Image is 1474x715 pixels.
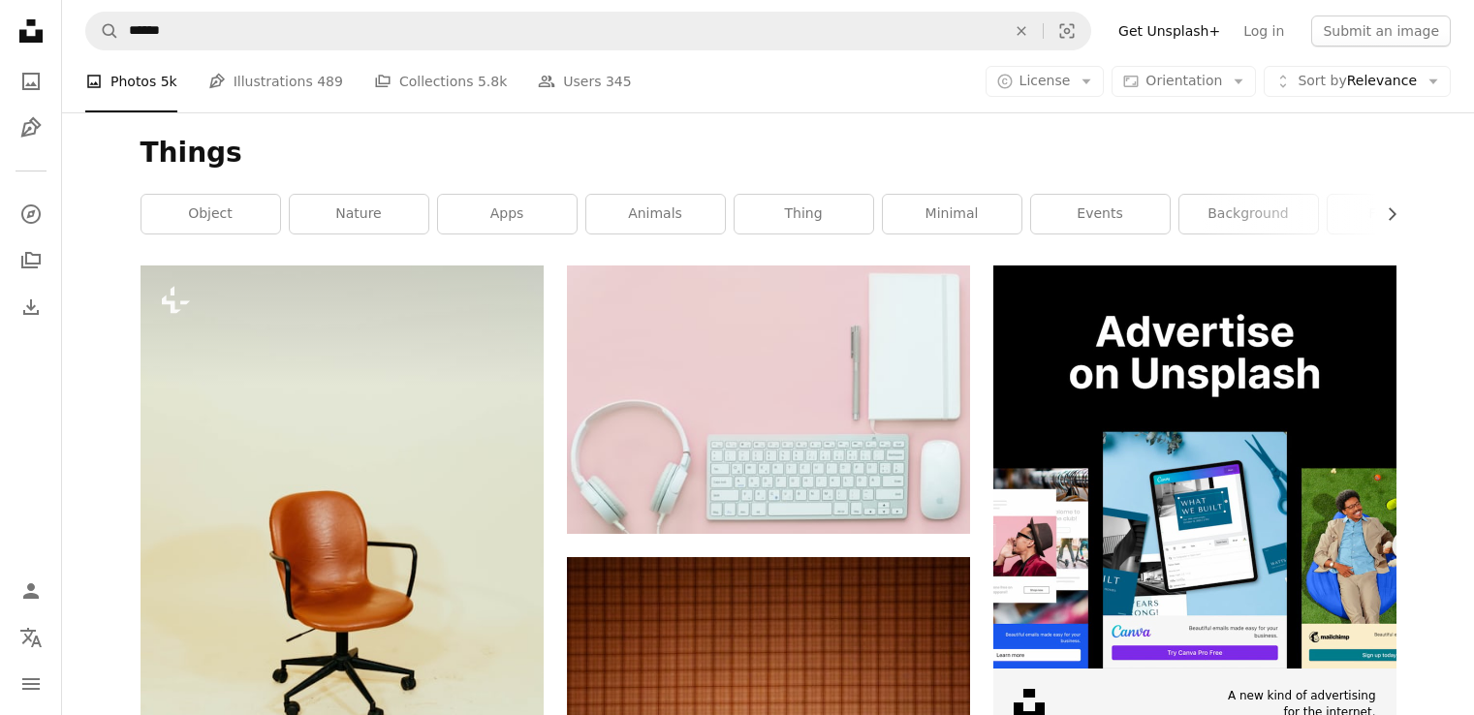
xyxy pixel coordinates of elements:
[1264,66,1451,97] button: Sort byRelevance
[1298,72,1417,91] span: Relevance
[290,195,428,233] a: nature
[208,50,343,112] a: Illustrations 489
[317,71,343,92] span: 489
[12,288,50,326] a: Download History
[567,265,970,534] img: white Apple Magic Mouse beside of Magic Keyboard and headphones
[141,558,544,575] a: a brown office chair sitting on top of a white floor
[1019,73,1071,88] span: License
[12,665,50,703] button: Menu
[478,71,507,92] span: 5.8k
[86,13,119,49] button: Search Unsplash
[141,136,1396,171] h1: Things
[12,109,50,147] a: Illustrations
[1112,66,1256,97] button: Orientation
[374,50,507,112] a: Collections 5.8k
[538,50,631,112] a: Users 345
[1000,13,1043,49] button: Clear
[1374,195,1396,233] button: scroll list to the right
[1107,16,1232,47] a: Get Unsplash+
[12,572,50,610] a: Log in / Sign up
[1044,13,1090,49] button: Visual search
[1031,195,1170,233] a: events
[141,195,280,233] a: object
[1232,16,1296,47] a: Log in
[12,241,50,280] a: Collections
[1145,73,1222,88] span: Orientation
[883,195,1021,233] a: minimal
[1328,195,1466,233] a: feelings
[586,195,725,233] a: animals
[1298,73,1346,88] span: Sort by
[567,390,970,408] a: white Apple Magic Mouse beside of Magic Keyboard and headphones
[1311,16,1451,47] button: Submit an image
[606,71,632,92] span: 345
[438,195,577,233] a: apps
[12,195,50,233] a: Explore
[85,12,1091,50] form: Find visuals sitewide
[1179,195,1318,233] a: background
[12,62,50,101] a: Photos
[993,265,1396,668] img: file-1635990755334-4bfd90f37242image
[986,66,1105,97] button: License
[12,618,50,657] button: Language
[735,195,873,233] a: thing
